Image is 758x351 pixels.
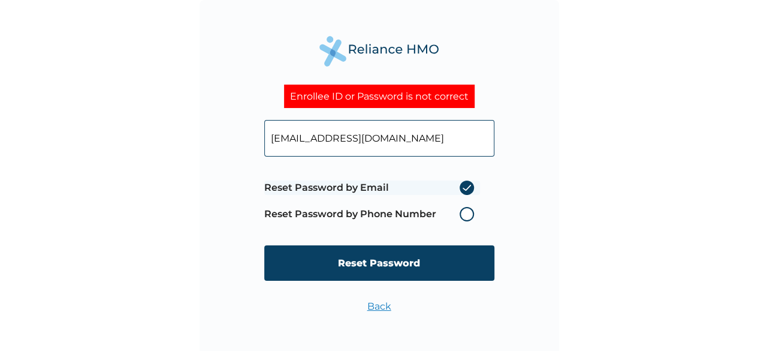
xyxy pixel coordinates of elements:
a: Back [367,301,391,312]
span: Password reset method [264,175,480,227]
div: Enrollee ID or Password is not correct [284,85,475,108]
label: Reset Password by Phone Number [264,207,480,221]
input: Your Enrollee ID or Email Address [264,120,494,157]
label: Reset Password by Email [264,181,480,195]
img: Reliance Health's Logo [319,36,439,67]
input: Reset Password [264,245,494,281]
